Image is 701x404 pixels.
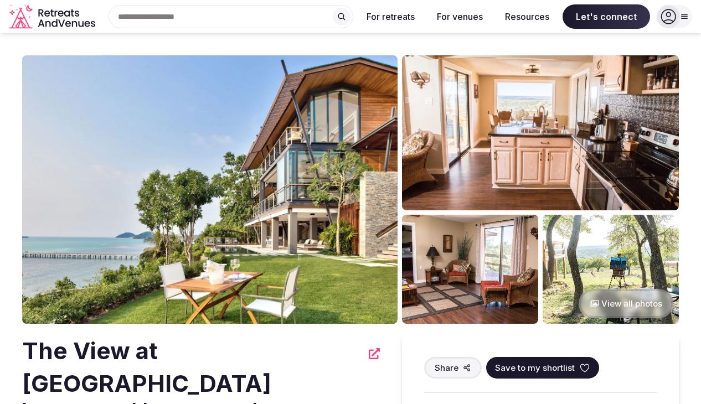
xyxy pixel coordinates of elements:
img: Venue gallery photo [543,215,679,324]
button: Share [424,357,482,379]
button: For venues [428,4,492,29]
svg: Retreats and Venues company logo [9,4,97,29]
img: Venue cover photo [22,55,398,324]
span: Share [435,362,458,374]
img: Venue gallery photo [402,55,679,210]
button: View all photos [579,289,673,318]
span: Let's connect [563,4,650,29]
span: Save to my shortlist [495,362,575,374]
button: For retreats [358,4,424,29]
img: Venue gallery photo [402,215,538,324]
a: Visit the homepage [9,4,97,29]
button: Save to my shortlist [486,357,599,379]
h2: The View at [GEOGRAPHIC_DATA] [22,335,362,400]
button: Resources [496,4,558,29]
